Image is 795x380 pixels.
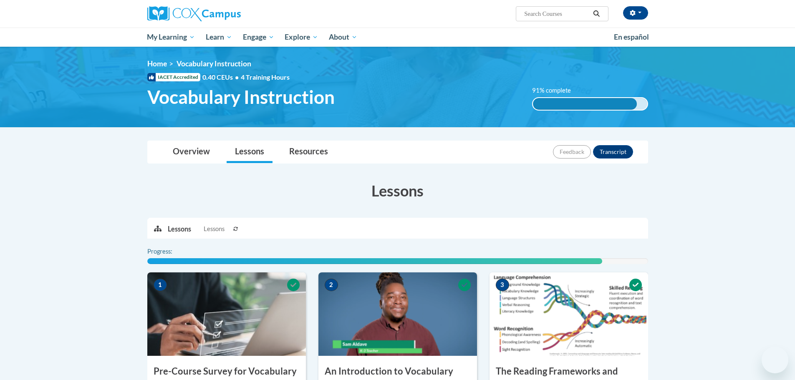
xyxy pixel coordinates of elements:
[241,73,290,81] span: 4 Training Hours
[532,86,580,95] label: 91% complete
[285,32,318,42] span: Explore
[147,6,306,21] a: Cox Campus
[496,279,509,291] span: 3
[147,73,200,81] span: IACET Accredited
[490,272,648,356] img: Course Image
[553,145,591,159] button: Feedback
[147,59,167,68] a: Home
[590,9,603,19] button: Search
[206,32,232,42] span: Learn
[329,32,357,42] span: About
[279,28,323,47] a: Explore
[614,33,649,41] span: En español
[147,86,335,108] span: Vocabulary Instruction
[147,272,306,356] img: Course Image
[147,32,195,42] span: My Learning
[135,28,661,47] div: Main menu
[318,272,477,356] img: Course Image
[204,224,225,234] span: Lessons
[325,279,338,291] span: 2
[154,279,167,291] span: 1
[177,59,251,68] span: Vocabulary Instruction
[523,9,590,19] input: Search Courses
[623,6,648,20] button: Account Settings
[235,73,239,81] span: •
[608,28,654,46] a: En español
[168,224,191,234] p: Lessons
[202,73,241,82] span: 0.40 CEUs
[227,141,273,163] a: Lessons
[243,32,274,42] span: Engage
[147,6,241,21] img: Cox Campus
[164,141,218,163] a: Overview
[142,28,201,47] a: My Learning
[281,141,336,163] a: Resources
[762,347,788,373] iframe: Button to launch messaging window
[533,98,637,110] div: 91% complete
[593,145,633,159] button: Transcript
[323,28,363,47] a: About
[147,180,648,201] h3: Lessons
[147,247,195,256] label: Progress:
[200,28,237,47] a: Learn
[237,28,280,47] a: Engage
